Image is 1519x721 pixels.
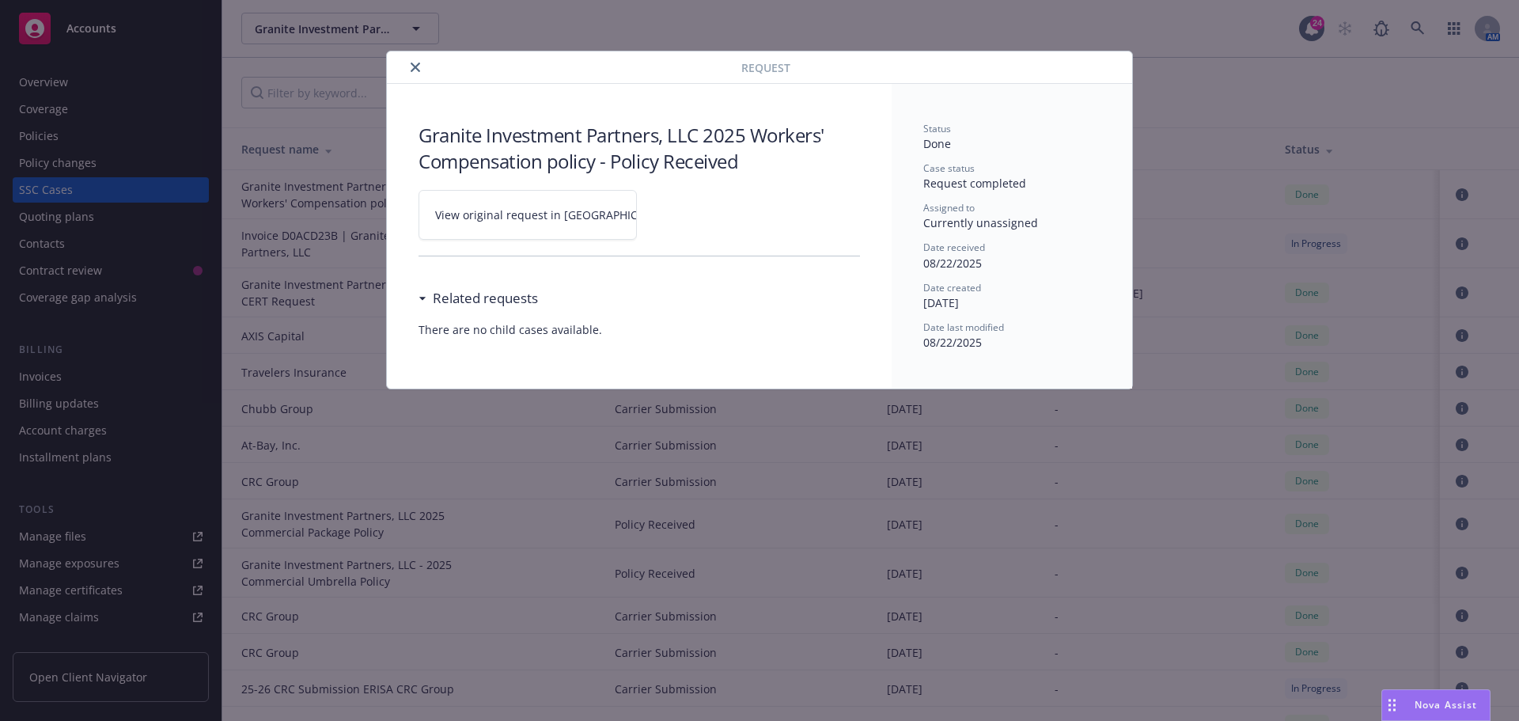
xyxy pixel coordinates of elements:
[741,59,790,76] span: Request
[923,241,985,254] span: Date received
[406,58,425,77] button: close
[923,215,1038,230] span: Currently unassigned
[923,321,1004,334] span: Date last modified
[1415,698,1477,712] span: Nova Assist
[923,335,982,350] span: 08/22/2025
[923,295,959,310] span: [DATE]
[923,161,975,175] span: Case status
[923,201,975,214] span: Assigned to
[923,176,1026,191] span: Request completed
[923,122,951,135] span: Status
[419,288,538,309] div: Related requests
[923,136,951,151] span: Done
[419,122,860,174] h3: Granite Investment Partners, LLC 2025 Workers' Compensation policy - Policy Received
[419,321,860,338] span: There are no child cases available.
[1381,689,1491,721] button: Nova Assist
[923,256,982,271] span: 08/22/2025
[435,207,675,223] span: View original request in [GEOGRAPHIC_DATA]
[419,190,637,240] a: View original request in [GEOGRAPHIC_DATA]
[433,288,538,309] h3: Related requests
[1382,690,1402,720] div: Drag to move
[923,281,981,294] span: Date created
